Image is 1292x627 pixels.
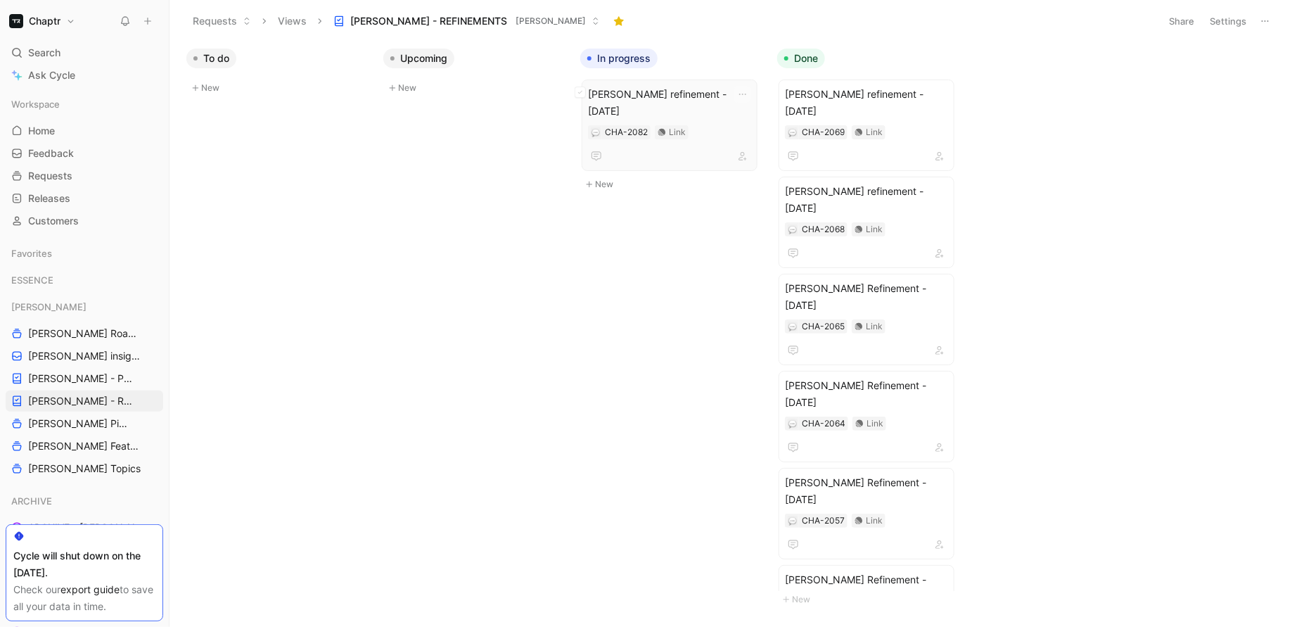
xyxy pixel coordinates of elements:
[28,372,135,386] span: [PERSON_NAME] - PLANNINGS
[785,280,948,314] span: [PERSON_NAME] Refinement - [DATE]
[580,176,766,193] button: New
[779,274,954,365] a: [PERSON_NAME] Refinement - [DATE]Link
[1163,11,1201,31] button: Share
[6,346,163,367] a: [PERSON_NAME] insights
[29,15,60,27] h1: Chaptr
[785,183,948,217] span: [PERSON_NAME] refinement - [DATE]
[11,300,87,314] span: [PERSON_NAME]
[597,51,651,65] span: In progress
[383,49,454,68] button: Upcoming
[6,368,163,389] a: [PERSON_NAME] - PLANNINGS
[6,436,163,457] a: [PERSON_NAME] Features
[13,581,155,615] div: Check our to save all your data in time.
[788,322,798,331] button: 💬
[777,49,825,68] button: Done
[516,14,586,28] span: [PERSON_NAME]
[28,521,148,535] span: ARCHIVE - [PERSON_NAME] Pipeline
[866,417,883,431] div: Link
[669,125,686,139] div: Link
[6,210,163,232] a: Customers
[866,222,883,236] div: Link
[779,468,954,559] a: [PERSON_NAME] Refinement - [DATE]Link
[1203,11,1253,31] button: Settings
[186,80,372,96] button: New
[28,417,131,431] span: [PERSON_NAME] Pipeline
[802,222,845,236] div: CHA-2068
[28,124,55,138] span: Home
[802,417,845,431] div: CHA-2064
[785,86,948,120] span: [PERSON_NAME] refinement - [DATE]
[6,323,163,344] a: [PERSON_NAME] Roadmap - open items
[591,129,600,137] img: 💬
[788,516,798,526] button: 💬
[6,413,163,434] a: [PERSON_NAME] Pipeline
[605,125,648,139] div: CHA-2082
[794,51,818,65] span: Done
[788,129,797,137] img: 💬
[6,143,163,164] a: Feedback
[582,80,757,171] a: [PERSON_NAME] refinement - [DATE]Link
[6,188,163,209] a: Releases
[11,273,53,287] span: ESSENCE
[60,583,120,595] a: export guide
[6,490,163,561] div: ARCHIVEARCHIVE - [PERSON_NAME] PipelineARCHIVE - Noa Pipeline
[6,296,163,479] div: [PERSON_NAME][PERSON_NAME] Roadmap - open items[PERSON_NAME] insights[PERSON_NAME] - PLANNINGS[PE...
[6,120,163,141] a: Home
[350,14,507,28] span: [PERSON_NAME] - REFINEMENTS
[11,494,52,508] span: ARCHIVE
[788,517,797,526] img: 💬
[785,377,948,411] span: [PERSON_NAME] Refinement - [DATE]
[788,127,798,137] button: 💬
[779,371,954,462] a: [PERSON_NAME] Refinement - [DATE]Link
[28,169,72,183] span: Requests
[13,547,155,581] div: Cycle will shut down on the [DATE].
[6,165,163,186] a: Requests
[788,323,797,331] img: 💬
[6,65,163,86] a: Ask Cycle
[6,11,79,31] button: ChaptrChaptr
[186,49,236,68] button: To do
[28,67,75,84] span: Ask Cycle
[28,462,141,476] span: [PERSON_NAME] Topics
[588,86,751,120] span: [PERSON_NAME] refinement - [DATE]
[11,97,60,111] span: Workspace
[777,591,963,608] button: New
[271,11,313,32] button: Views
[802,514,845,528] div: CHA-2057
[788,419,798,429] button: 💬
[28,349,143,363] span: [PERSON_NAME] insights
[788,224,798,234] button: 💬
[6,42,163,63] div: Search
[6,270,163,295] div: ESSENCE
[6,270,163,291] div: ESSENCE
[181,42,378,103] div: To doNew
[591,127,601,137] button: 💬
[28,394,136,408] span: [PERSON_NAME] - REFINEMENTS
[802,319,845,334] div: CHA-2065
[9,14,23,28] img: Chaptr
[6,296,163,317] div: [PERSON_NAME]
[866,319,883,334] div: Link
[788,226,797,234] img: 💬
[6,243,163,264] div: Favorites
[327,11,606,32] button: [PERSON_NAME] - REFINEMENTS[PERSON_NAME]
[203,51,229,65] span: To do
[6,458,163,479] a: [PERSON_NAME] Topics
[28,214,79,228] span: Customers
[772,42,968,615] div: DoneNew
[779,177,954,268] a: [PERSON_NAME] refinement - [DATE]Link
[6,517,163,538] a: ARCHIVE - [PERSON_NAME] Pipeline
[6,490,163,512] div: ARCHIVE
[186,11,257,32] button: Requests
[383,80,569,96] button: New
[779,80,954,171] a: [PERSON_NAME] refinement - [DATE]Link
[28,191,70,205] span: Releases
[28,439,144,453] span: [PERSON_NAME] Features
[866,514,883,528] div: Link
[580,49,658,68] button: In progress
